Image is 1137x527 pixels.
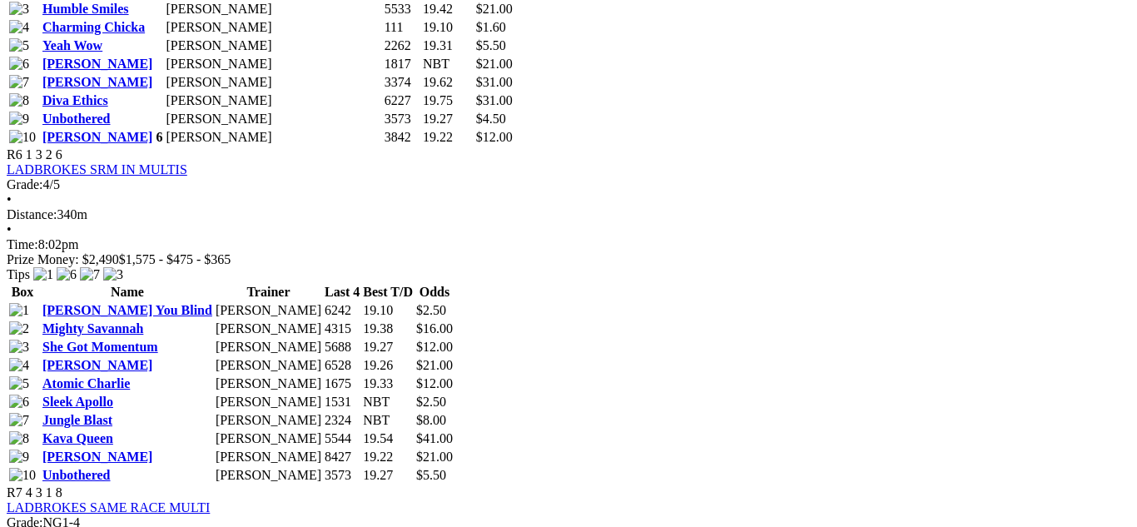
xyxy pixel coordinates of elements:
td: [PERSON_NAME] [215,394,322,410]
td: [PERSON_NAME] [165,129,381,146]
td: 2324 [324,412,360,429]
td: [PERSON_NAME] [215,321,322,337]
td: 19.26 [362,357,414,374]
th: Trainer [215,284,322,301]
span: $1,575 - $475 - $365 [119,252,231,266]
img: 5 [9,38,29,53]
img: 3 [9,2,29,17]
a: Mighty Savannah [42,321,143,336]
span: $4.50 [476,112,506,126]
td: NBT [362,412,414,429]
img: 6 [9,395,29,410]
span: Grade: [7,177,43,191]
td: [PERSON_NAME] [215,412,322,429]
img: 7 [9,75,29,90]
span: $21.00 [416,358,453,372]
td: [PERSON_NAME] [165,37,381,54]
a: LADBROKES SRM IN MULTIS [7,162,187,176]
span: 4 3 1 8 [26,485,62,500]
span: R7 [7,485,22,500]
span: $21.00 [476,57,513,71]
img: 4 [9,20,29,35]
td: NBT [362,394,414,410]
span: $31.00 [476,75,513,89]
th: Best T/D [362,284,414,301]
img: 9 [9,450,29,465]
th: Name [42,284,213,301]
span: • [7,222,12,236]
a: She Got Momentum [42,340,158,354]
span: $2.50 [416,303,446,317]
th: Last 4 [324,284,360,301]
img: 2 [9,321,29,336]
img: 3 [103,267,123,282]
div: Prize Money: $2,490 [7,252,1130,267]
span: R6 [7,147,22,162]
td: [PERSON_NAME] [215,375,322,392]
th: Odds [415,284,454,301]
td: 1675 [324,375,360,392]
div: 4/5 [7,177,1130,192]
a: Diva Ethics [42,93,108,107]
img: 1 [33,267,53,282]
td: 19.27 [422,111,474,127]
td: [PERSON_NAME] [165,56,381,72]
a: Unbothered [42,112,111,126]
td: [PERSON_NAME] [165,92,381,109]
span: 1 3 2 6 [26,147,62,162]
td: 3374 [384,74,420,91]
td: 19.75 [422,92,474,109]
td: 19.27 [362,467,414,484]
span: Time: [7,237,38,251]
img: 7 [80,267,100,282]
a: Sleek Apollo [42,395,113,409]
img: 8 [9,93,29,108]
img: 5 [9,376,29,391]
td: [PERSON_NAME] [165,1,381,17]
td: [PERSON_NAME] [165,19,381,36]
td: 3573 [384,111,420,127]
span: Box [12,285,34,299]
img: 6 [9,57,29,72]
a: [PERSON_NAME] [42,450,152,464]
span: $2.50 [416,395,446,409]
span: $8.00 [416,413,446,427]
td: 1817 [384,56,420,72]
td: 19.62 [422,74,474,91]
img: 10 [9,468,36,483]
td: [PERSON_NAME] [215,302,322,319]
td: 19.54 [362,430,414,447]
td: 5544 [324,430,360,447]
td: 19.31 [422,37,474,54]
td: 1531 [324,394,360,410]
a: [PERSON_NAME] [42,130,152,144]
td: 3573 [324,467,360,484]
a: [PERSON_NAME] [42,57,152,71]
span: $1.60 [476,20,506,34]
td: 111 [384,19,420,36]
span: 6 [156,130,162,144]
a: Atomic Charlie [42,376,130,390]
td: 6528 [324,357,360,374]
img: 1 [9,303,29,318]
td: 4315 [324,321,360,337]
span: $12.00 [476,130,513,144]
td: 19.22 [362,449,414,465]
td: 6227 [384,92,420,109]
a: Humble Smiles [42,2,129,16]
span: $21.00 [416,450,453,464]
span: $5.50 [416,468,446,482]
a: [PERSON_NAME] [42,75,152,89]
td: 3842 [384,129,420,146]
img: 8 [9,431,29,446]
td: 19.33 [362,375,414,392]
img: 6 [57,267,77,282]
td: [PERSON_NAME] [215,357,322,374]
span: $12.00 [416,340,453,354]
span: Tips [7,267,30,281]
td: 2262 [384,37,420,54]
td: 5533 [384,1,420,17]
td: 19.10 [422,19,474,36]
span: $21.00 [476,2,513,16]
div: 340m [7,207,1130,222]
